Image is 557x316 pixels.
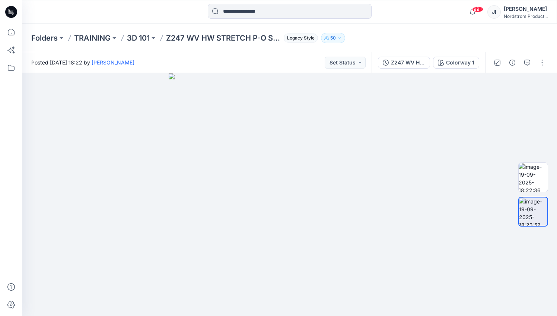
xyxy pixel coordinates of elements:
[433,57,479,69] button: Colorway 1
[506,57,518,69] button: Details
[330,34,336,42] p: 50
[487,5,501,19] div: JI
[281,33,318,43] button: Legacy Style
[127,33,150,43] a: 3D 101
[321,33,345,43] button: 50
[74,33,111,43] a: TRAINING
[519,163,548,192] img: image-19-09-2025-18:22:36
[472,6,483,12] span: 99+
[391,59,425,67] div: Z247 WV HW STRETCH P-O SHORT
[166,33,281,43] p: Z247 WV HW STRETCH P-O SHORT JI
[446,59,474,67] div: Colorway 1
[31,59,134,66] span: Posted [DATE] 18:22 by
[169,73,411,316] img: eyJhbGciOiJIUzI1NiIsImtpZCI6IjAiLCJzbHQiOiJzZXMiLCJ0eXAiOiJKV1QifQ.eyJkYXRhIjp7InR5cGUiOiJzdG9yYW...
[31,33,58,43] a: Folders
[504,4,548,13] div: [PERSON_NAME]
[504,13,548,19] div: Nordstrom Product...
[92,59,134,66] a: [PERSON_NAME]
[284,34,318,42] span: Legacy Style
[378,57,430,69] button: Z247 WV HW STRETCH P-O SHORT
[519,197,547,226] img: image-19-09-2025-18:23:52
